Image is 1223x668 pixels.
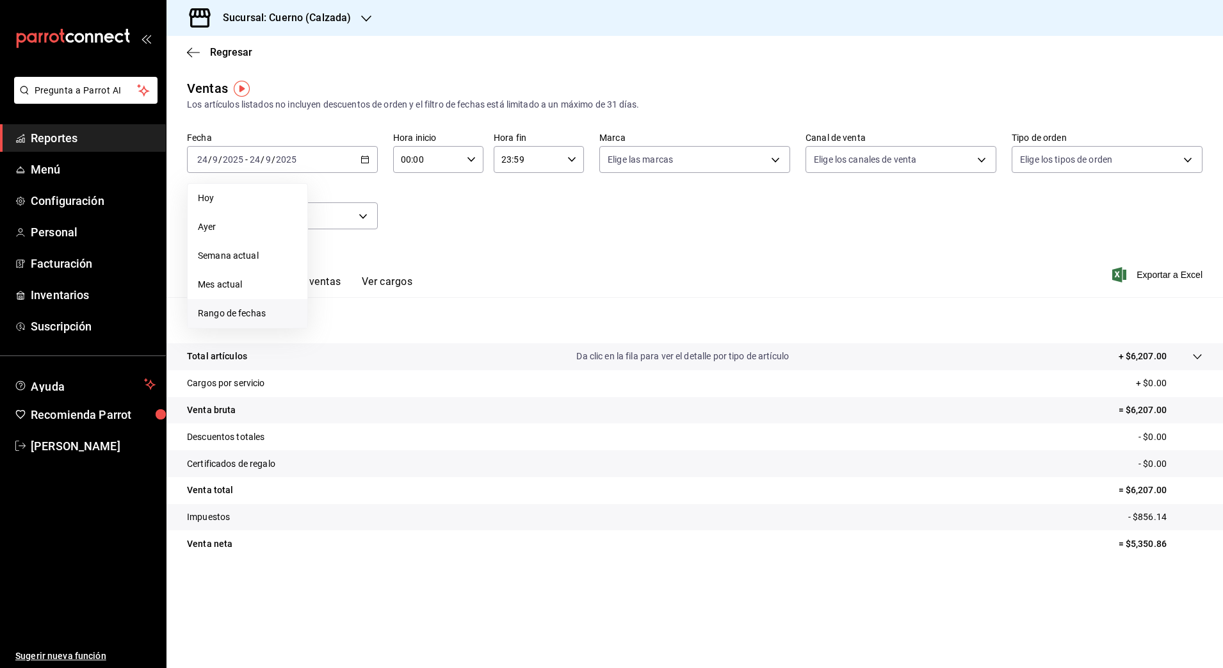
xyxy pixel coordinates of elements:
p: Descuentos totales [187,430,264,444]
input: -- [249,154,261,165]
span: / [218,154,222,165]
label: Canal de venta [806,133,996,142]
span: Rango de fechas [198,307,297,320]
button: open_drawer_menu [141,33,151,44]
span: Recomienda Parrot [31,406,156,423]
span: Hoy [198,191,297,205]
p: - $856.14 [1128,510,1203,524]
a: Pregunta a Parrot AI [9,93,158,106]
input: ---- [222,154,244,165]
img: Tooltip marker [234,81,250,97]
span: [PERSON_NAME] [31,437,156,455]
span: - [245,154,248,165]
span: Mes actual [198,278,297,291]
span: Ayuda [31,377,139,392]
p: - $0.00 [1138,430,1203,444]
button: Exportar a Excel [1115,267,1203,282]
span: Elige los canales de venta [814,153,916,166]
span: Ayer [198,220,297,234]
p: Da clic en la fila para ver el detalle por tipo de artículo [576,350,789,363]
div: navigation tabs [207,275,412,297]
p: Cargos por servicio [187,377,265,390]
span: / [208,154,212,165]
div: Los artículos listados no incluyen descuentos de orden y el filtro de fechas está limitado a un m... [187,98,1203,111]
label: Hora fin [494,133,584,142]
span: Facturación [31,255,156,272]
span: Elige los tipos de orden [1020,153,1112,166]
span: Suscripción [31,318,156,335]
span: Inventarios [31,286,156,304]
button: Regresar [187,46,252,58]
button: Ver ventas [291,275,341,297]
span: Sugerir nueva función [15,649,156,663]
button: Pregunta a Parrot AI [14,77,158,104]
p: Impuestos [187,510,230,524]
div: Ventas [187,79,228,98]
button: Ver cargos [362,275,413,297]
input: -- [197,154,208,165]
p: Venta neta [187,537,232,551]
span: / [271,154,275,165]
span: Elige las marcas [608,153,673,166]
span: Semana actual [198,249,297,263]
label: Tipo de orden [1012,133,1203,142]
label: Hora inicio [393,133,483,142]
p: = $5,350.86 [1119,537,1203,551]
span: Pregunta a Parrot AI [35,84,138,97]
span: Configuración [31,192,156,209]
span: Menú [31,161,156,178]
p: + $0.00 [1136,377,1203,390]
p: Venta bruta [187,403,236,417]
p: Resumen [187,313,1203,328]
h3: Sucursal: Cuerno (Calzada) [213,10,351,26]
p: + $6,207.00 [1119,350,1167,363]
label: Marca [599,133,790,142]
p: = $6,207.00 [1119,403,1203,417]
p: Certificados de regalo [187,457,275,471]
p: = $6,207.00 [1119,484,1203,497]
span: Personal [31,224,156,241]
input: ---- [275,154,297,165]
label: Fecha [187,133,378,142]
p: Total artículos [187,350,247,363]
p: Venta total [187,484,233,497]
span: Reportes [31,129,156,147]
span: Regresar [210,46,252,58]
span: / [261,154,264,165]
p: - $0.00 [1138,457,1203,471]
input: -- [265,154,271,165]
input: -- [212,154,218,165]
